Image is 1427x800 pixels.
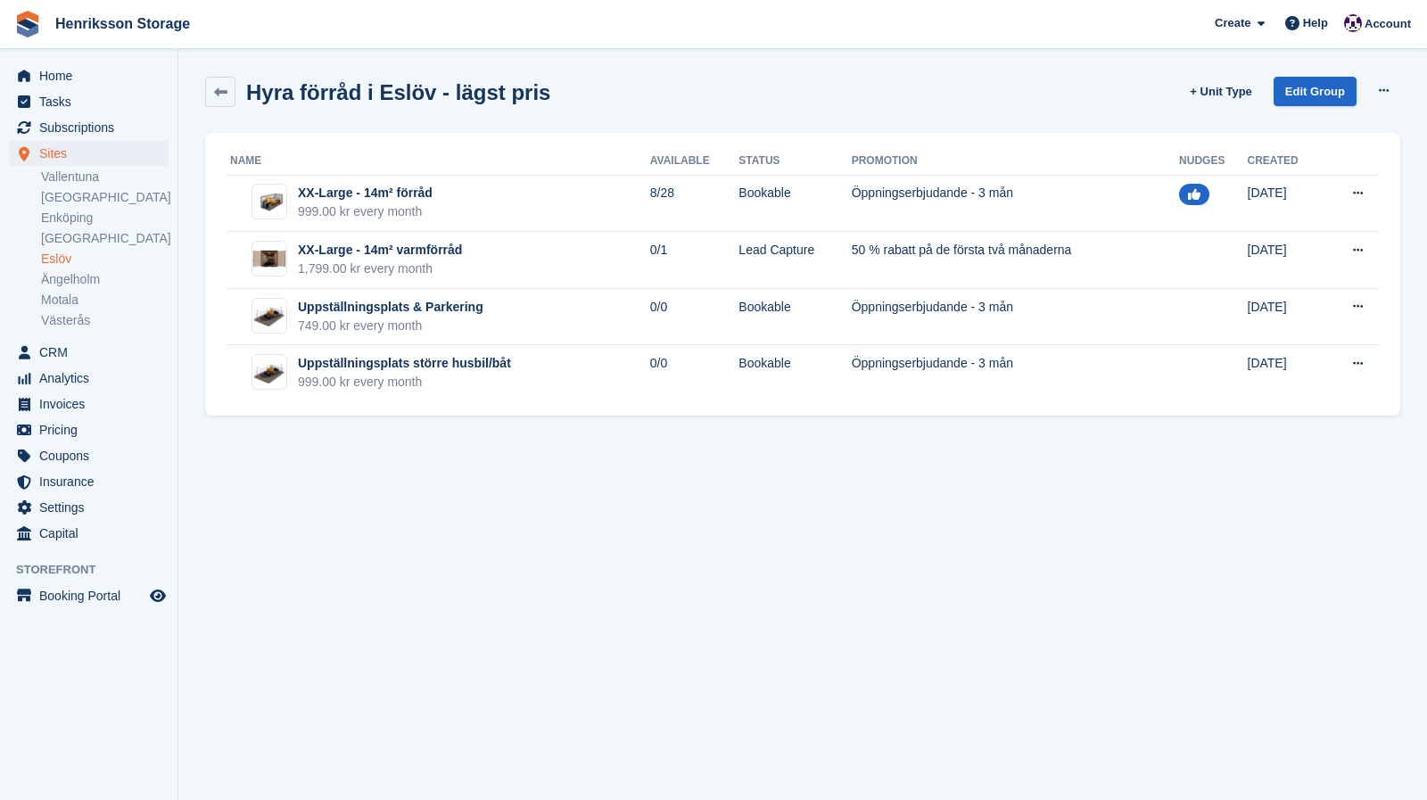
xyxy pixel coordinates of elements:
a: menu [9,63,169,88]
td: Bookable [738,175,851,232]
a: [GEOGRAPHIC_DATA] [41,189,169,206]
th: Nudges [1179,147,1247,176]
span: Account [1365,15,1411,33]
span: Coupons [39,443,146,468]
span: Subscriptions [39,115,146,140]
span: Pricing [39,417,146,442]
img: stora-icon-8386f47178a22dfd0bd8f6a31ec36ba5ce8667c1dd55bd0f319d3a0aa187defe.svg [14,11,41,37]
span: Create [1215,14,1250,32]
a: Edit Group [1274,77,1357,106]
a: Västerås [41,312,169,329]
div: 749.00 kr every month [298,317,483,335]
td: Öppningserbjudande - 3 mån [852,288,1179,345]
div: 999.00 kr every month [298,373,511,392]
span: Settings [39,495,146,520]
div: XX-Large - 14m² varmförråd [298,241,462,260]
td: [DATE] [1248,232,1324,289]
td: 0/0 [650,288,739,345]
td: Bookable [738,345,851,401]
a: menu [9,495,169,520]
a: + Unit Type [1183,77,1258,106]
td: 0/1 [650,232,739,289]
td: 50 % rabatt på de första två månaderna [852,232,1179,289]
span: Booking Portal [39,583,146,608]
a: menu [9,141,169,166]
td: 0/0 [650,345,739,401]
a: menu [9,521,169,546]
td: [DATE] [1248,288,1324,345]
th: Name [227,147,650,176]
span: Sites [39,141,146,166]
div: 1,799.00 kr every month [298,260,462,278]
a: menu [9,89,169,114]
img: _prc-large_final%20(1).png [252,190,286,215]
span: Analytics [39,366,146,391]
span: Help [1303,14,1328,32]
td: 8/28 [650,175,739,232]
a: menu [9,417,169,442]
a: Preview store [147,585,169,606]
a: menu [9,583,169,608]
th: Created [1248,147,1324,176]
td: [DATE] [1248,345,1324,401]
a: Enköping [41,210,169,227]
th: Promotion [852,147,1179,176]
img: Prc.24.3%20(1).png [252,250,286,268]
a: menu [9,115,169,140]
a: Henriksson Storage [48,9,197,38]
span: Insurance [39,469,146,494]
td: [DATE] [1248,175,1324,232]
span: Capital [39,521,146,546]
img: Joel Isaksson [1344,14,1362,32]
th: Status [738,147,851,176]
th: Available [650,147,739,176]
span: CRM [39,340,146,365]
td: Lead Capture [738,232,851,289]
td: Bookable [738,288,851,345]
a: menu [9,340,169,365]
a: menu [9,366,169,391]
a: [GEOGRAPHIC_DATA] [41,230,169,247]
div: 999.00 kr every month [298,202,433,221]
a: Ängelholm [41,271,169,288]
h2: Hyra förråd i Eslöv - lägst pris [246,80,550,104]
a: Eslöv [41,251,169,268]
td: Öppningserbjudande - 3 mån [852,345,1179,401]
a: menu [9,443,169,468]
img: Prc.24.4_%20(1).png [252,303,286,327]
a: menu [9,392,169,416]
div: Uppställningsplats större husbil/båt [298,354,511,373]
span: Home [39,63,146,88]
a: Motala [41,292,169,309]
div: XX-Large - 14m² förråd [298,184,433,202]
img: Prc.24.4_%20(1).png [252,360,286,384]
div: Uppställningsplats & Parkering [298,298,483,317]
a: menu [9,469,169,494]
span: Invoices [39,392,146,416]
span: Tasks [39,89,146,114]
td: Öppningserbjudande - 3 mån [852,175,1179,232]
a: Vallentuna [41,169,169,186]
span: Storefront [16,561,177,579]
